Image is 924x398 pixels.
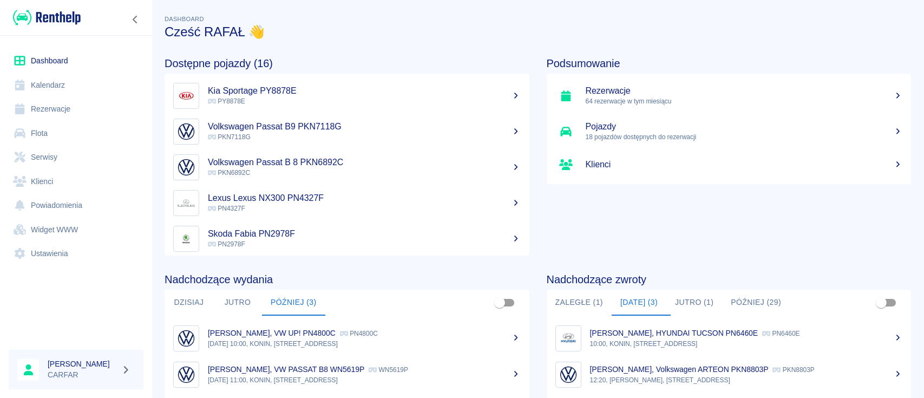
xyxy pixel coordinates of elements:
[208,329,336,337] p: [PERSON_NAME], VW UP! PN4800C
[9,9,81,27] a: Renthelp logo
[208,157,521,168] h5: Volkswagen Passat B 8 PKN6892C
[489,292,510,313] span: Pokaż przypisane tylko do mnie
[165,320,529,356] a: Image[PERSON_NAME], VW UP! PN4800C PN4800C[DATE] 10:00, KONIN, [STREET_ADDRESS]
[590,339,903,349] p: 10:00, KONIN, [STREET_ADDRESS]
[547,57,912,70] h4: Podsumowanie
[48,369,117,381] p: CARFAR
[176,364,196,385] img: Image
[208,229,521,239] h5: Skoda Fabia PN2978F
[9,97,143,121] a: Rezerwacje
[176,193,196,213] img: Image
[208,205,245,212] span: PN4327F
[9,242,143,266] a: Ustawienia
[590,365,769,374] p: [PERSON_NAME], Volkswagen ARTEON PKN8803P
[165,57,529,70] h4: Dostępne pojazdy (16)
[547,320,912,356] a: Image[PERSON_NAME], HYUNDAI TUCSON PN6460E PN6460E10:00, KONIN, [STREET_ADDRESS]
[165,149,529,185] a: ImageVolkswagen Passat B 8 PKN6892C PKN6892C
[208,240,245,248] span: PN2978F
[208,339,521,349] p: [DATE] 10:00, KONIN, [STREET_ADDRESS]
[369,366,408,374] p: WN5619P
[9,145,143,169] a: Serwisy
[9,193,143,218] a: Powiadomienia
[586,96,903,106] p: 64 rezerwacje w tym miesiącu
[165,273,529,286] h4: Nadchodzące wydania
[340,330,378,337] p: PN4800C
[558,364,579,385] img: Image
[165,221,529,257] a: ImageSkoda Fabia PN2978F PN2978F
[9,121,143,146] a: Flota
[722,290,790,316] button: Później (29)
[586,132,903,142] p: 18 pojazdów dostępnych do rezerwacji
[772,366,814,374] p: PKN8803P
[547,114,912,149] a: Pojazdy18 pojazdów dostępnych do rezerwacji
[547,273,912,286] h4: Nadchodzące zwroty
[547,290,612,316] button: Zaległe (1)
[586,159,903,170] h5: Klienci
[208,121,521,132] h5: Volkswagen Passat B9 PKN7118G
[547,356,912,393] a: Image[PERSON_NAME], Volkswagen ARTEON PKN8803P PKN8803P12:20, [PERSON_NAME], [STREET_ADDRESS]
[871,292,892,313] span: Pokaż przypisane tylko do mnie
[176,86,196,106] img: Image
[208,375,521,385] p: [DATE] 11:00, KONIN, [STREET_ADDRESS]
[176,157,196,178] img: Image
[165,185,529,221] a: ImageLexus Lexus NX300 PN4327F PN4327F
[208,169,250,177] span: PKN6892C
[208,133,251,141] span: PKN7118G
[48,358,117,369] h6: [PERSON_NAME]
[590,375,903,385] p: 12:20, [PERSON_NAME], [STREET_ADDRESS]
[176,121,196,142] img: Image
[9,49,143,73] a: Dashboard
[586,121,903,132] h5: Pojazdy
[612,290,666,316] button: [DATE] (3)
[176,328,196,349] img: Image
[13,9,81,27] img: Renthelp logo
[208,193,521,204] h5: Lexus Lexus NX300 PN4327F
[127,12,143,27] button: Zwiń nawigację
[586,86,903,96] h5: Rezerwacje
[165,290,213,316] button: Dzisiaj
[208,86,521,96] h5: Kia Sportage PY8878E
[590,329,758,337] p: [PERSON_NAME], HYUNDAI TUCSON PN6460E
[9,218,143,242] a: Widget WWW
[165,16,204,22] span: Dashboard
[208,365,364,374] p: [PERSON_NAME], VW PASSAT B8 WN5619P
[165,114,529,149] a: ImageVolkswagen Passat B9 PKN7118G PKN7118G
[666,290,722,316] button: Jutro (1)
[547,149,912,180] a: Klienci
[165,356,529,393] a: Image[PERSON_NAME], VW PASSAT B8 WN5619P WN5619P[DATE] 11:00, KONIN, [STREET_ADDRESS]
[9,169,143,194] a: Klienci
[9,73,143,97] a: Kalendarz
[547,78,912,114] a: Rezerwacje64 rezerwacje w tym miesiącu
[176,229,196,249] img: Image
[262,290,325,316] button: Później (3)
[213,290,262,316] button: Jutro
[558,328,579,349] img: Image
[762,330,800,337] p: PN6460E
[165,78,529,114] a: ImageKia Sportage PY8878E PY8878E
[208,97,245,105] span: PY8878E
[165,24,911,40] h3: Cześć RAFAŁ 👋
